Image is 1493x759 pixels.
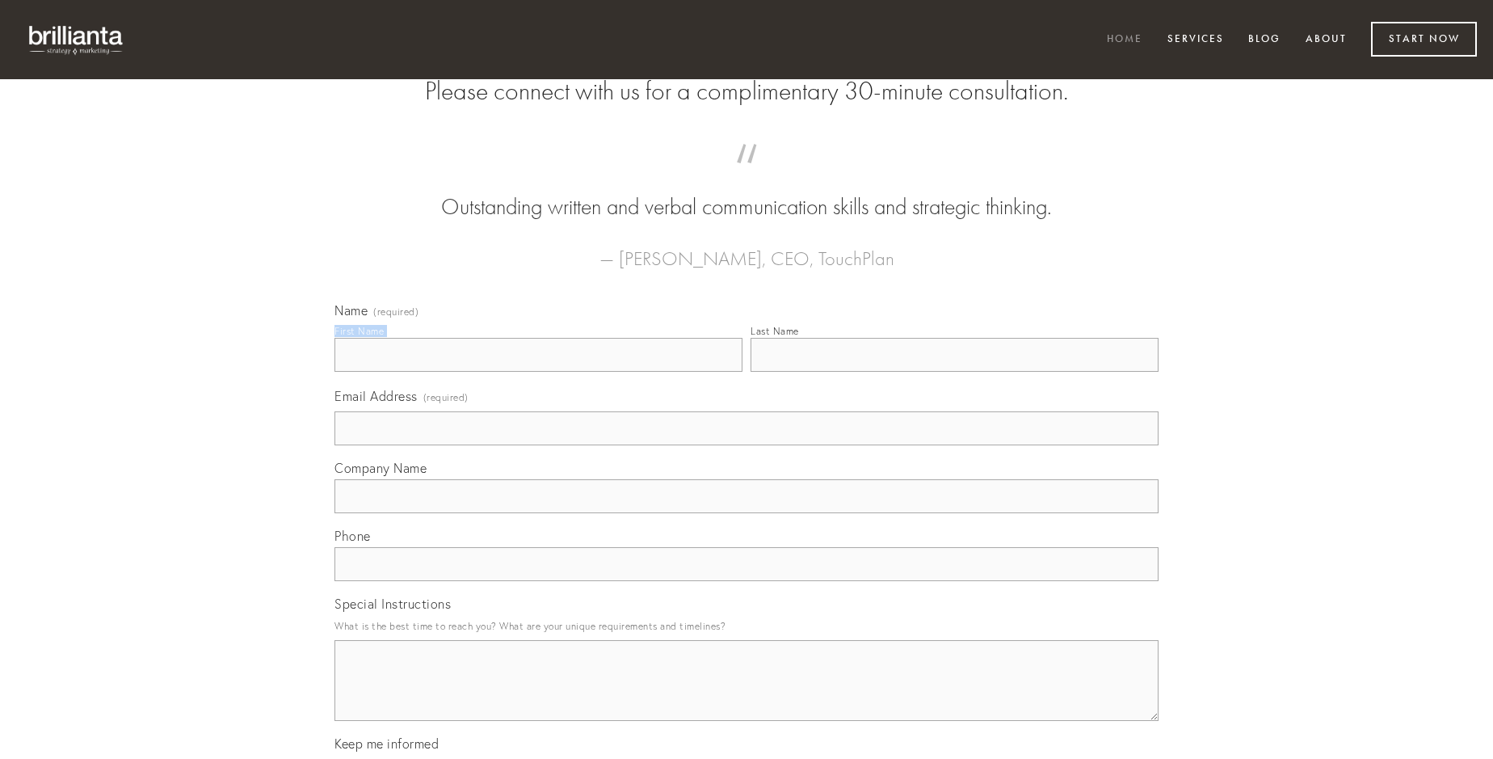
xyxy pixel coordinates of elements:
[16,16,137,63] img: brillianta - research, strategy, marketing
[334,460,427,476] span: Company Name
[334,615,1159,637] p: What is the best time to reach you? What are your unique requirements and timelines?
[423,386,469,408] span: (required)
[751,325,799,337] div: Last Name
[373,307,418,317] span: (required)
[334,76,1159,107] h2: Please connect with us for a complimentary 30-minute consultation.
[334,325,384,337] div: First Name
[334,388,418,404] span: Email Address
[334,302,368,318] span: Name
[360,160,1133,192] span: “
[1238,27,1291,53] a: Blog
[334,528,371,544] span: Phone
[1157,27,1234,53] a: Services
[1295,27,1357,53] a: About
[360,223,1133,275] figcaption: — [PERSON_NAME], CEO, TouchPlan
[1371,22,1477,57] a: Start Now
[1096,27,1153,53] a: Home
[360,160,1133,223] blockquote: Outstanding written and verbal communication skills and strategic thinking.
[334,596,451,612] span: Special Instructions
[334,736,439,752] span: Keep me informed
